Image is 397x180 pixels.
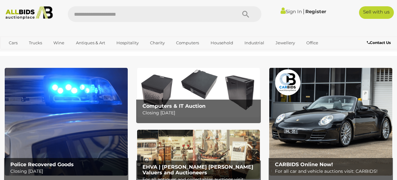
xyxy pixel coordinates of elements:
p: Closing [DATE] [10,167,125,175]
a: Computers [172,38,203,48]
b: CARBIDS Online Now! [275,161,333,167]
b: EHVA | [PERSON_NAME] [PERSON_NAME] Valuers and Auctioneers [142,164,253,176]
a: Sports [5,48,26,58]
img: Computers & IT Auction [137,68,260,117]
a: Antiques & Art [72,38,109,48]
a: Cars [5,38,22,48]
a: Industrial [240,38,268,48]
a: Register [305,8,326,14]
a: Computers & IT Auction Computers & IT Auction Closing [DATE] [137,68,260,117]
a: Hospitality [112,38,143,48]
a: Wine [49,38,68,48]
b: Police Recovered Goods [10,161,74,167]
a: Household [207,38,237,48]
a: Charity [146,38,169,48]
a: [GEOGRAPHIC_DATA] [29,48,82,58]
b: Computers & IT Auction [142,103,206,109]
img: CARBIDS Online Now! [269,68,392,176]
img: Allbids.com.au [3,6,55,19]
a: Police Recovered Goods Police Recovered Goods Closing [DATE] [5,68,128,176]
a: Jewellery [271,38,299,48]
span: | [303,8,304,15]
a: Sign In [281,8,302,14]
p: For all car and vehicle auctions visit: CARBIDS! [275,167,390,175]
a: Trucks [25,38,46,48]
b: Contact Us [367,40,391,45]
a: EHVA | Evans Hastings Valuers and Auctioneers EHVA | [PERSON_NAME] [PERSON_NAME] Valuers and Auct... [137,130,260,179]
button: Search [230,6,261,22]
img: EHVA | Evans Hastings Valuers and Auctioneers [137,130,260,179]
a: Contact Us [367,39,392,46]
a: Sell with us [359,6,394,19]
p: Closing [DATE] [142,109,257,117]
a: Office [302,38,322,48]
a: CARBIDS Online Now! CARBIDS Online Now! For all car and vehicle auctions visit: CARBIDS! [269,68,392,176]
img: Police Recovered Goods [5,68,128,176]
